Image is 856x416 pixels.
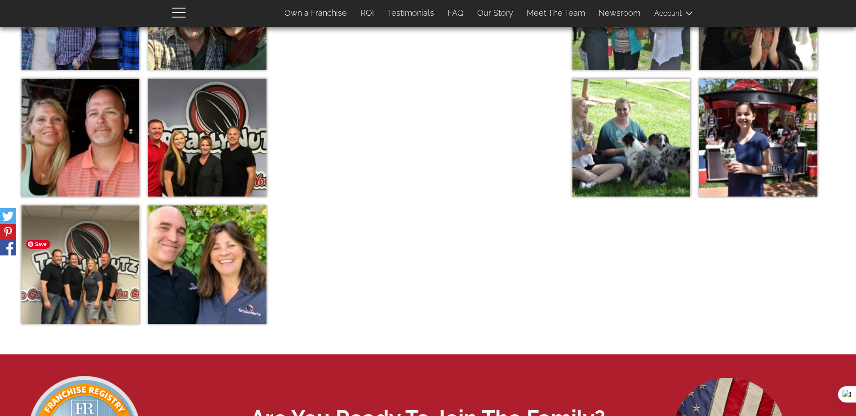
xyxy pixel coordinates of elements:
a: Meet The Team [520,4,592,22]
a: ROI [354,4,381,22]
a: Own a Franchise [278,4,354,22]
img: Hilary and friend with two dogs [572,79,690,197]
img: Pictured left to right: Matt, Yvette, Cathi, Greg [148,79,266,197]
a: FAQ [441,4,470,22]
img: Brown Allen, Franchise Owner [22,79,139,197]
a: Our Story [470,4,520,22]
span: Save [26,240,50,249]
a: Newsroom [592,4,647,22]
a: Testimonials [381,4,441,22]
img: Tim Goree and Spouse, Yvette, Matt [22,206,139,323]
img: Candice and Francois Centazzo [148,206,266,323]
img: Abby in front of a Totally Nutz kiosk [699,79,817,197]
